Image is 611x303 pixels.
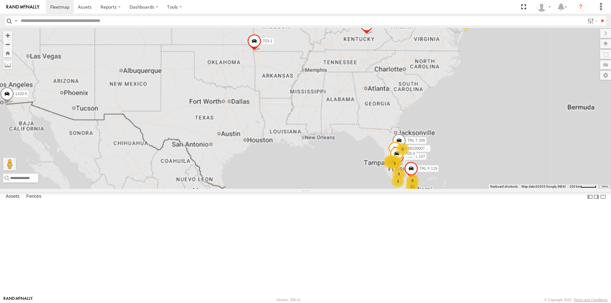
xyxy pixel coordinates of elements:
div: Version: 305.01 [277,298,301,302]
label: Assets [3,192,23,201]
span: TRL F 119 [419,166,437,171]
i: ? [576,2,586,12]
span: 200 km [570,185,580,188]
span: Map data ©2025 Google, INEGI [522,185,566,188]
a: Visit our Website [4,297,33,303]
img: rand-logo.svg [6,5,39,9]
button: Zoom in [3,31,12,40]
label: Search Query [13,16,18,25]
span: 703-1 [263,39,272,43]
button: Zoom out [3,40,12,49]
button: Zoom Home [3,49,12,57]
div: © Copyright 2025 - [544,298,607,302]
div: 3 [386,155,399,168]
div: 5 [406,174,419,187]
label: Dock Summary Table to the Left [587,192,593,201]
label: Measure [3,60,12,69]
div: Dianna Love [535,2,553,12]
div: 3 [391,175,404,188]
div: 3 [388,157,401,170]
span: TRL T 205 [407,138,425,143]
label: Hide Summary Table [600,192,606,201]
div: 10 [383,155,396,168]
span: 703-3 [405,152,415,156]
label: Dock Summary Table to the Right [593,192,600,201]
div: 3 [392,168,405,180]
a: Terms [601,185,608,188]
label: Map Settings [600,71,611,80]
a: Terms and Conditions [574,298,607,302]
span: 015910000707169 [404,146,435,151]
button: Drag Pegman onto the map to open Street View [3,158,16,170]
label: Fences [23,192,45,201]
button: Map Scale: 200 km per 46 pixels [568,184,598,189]
div: 13 [406,180,418,192]
div: 2 [396,143,409,155]
label: Search Filter Options [585,16,599,25]
button: Keyboard shortcuts [490,184,518,189]
span: 1103-5 [15,92,27,96]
